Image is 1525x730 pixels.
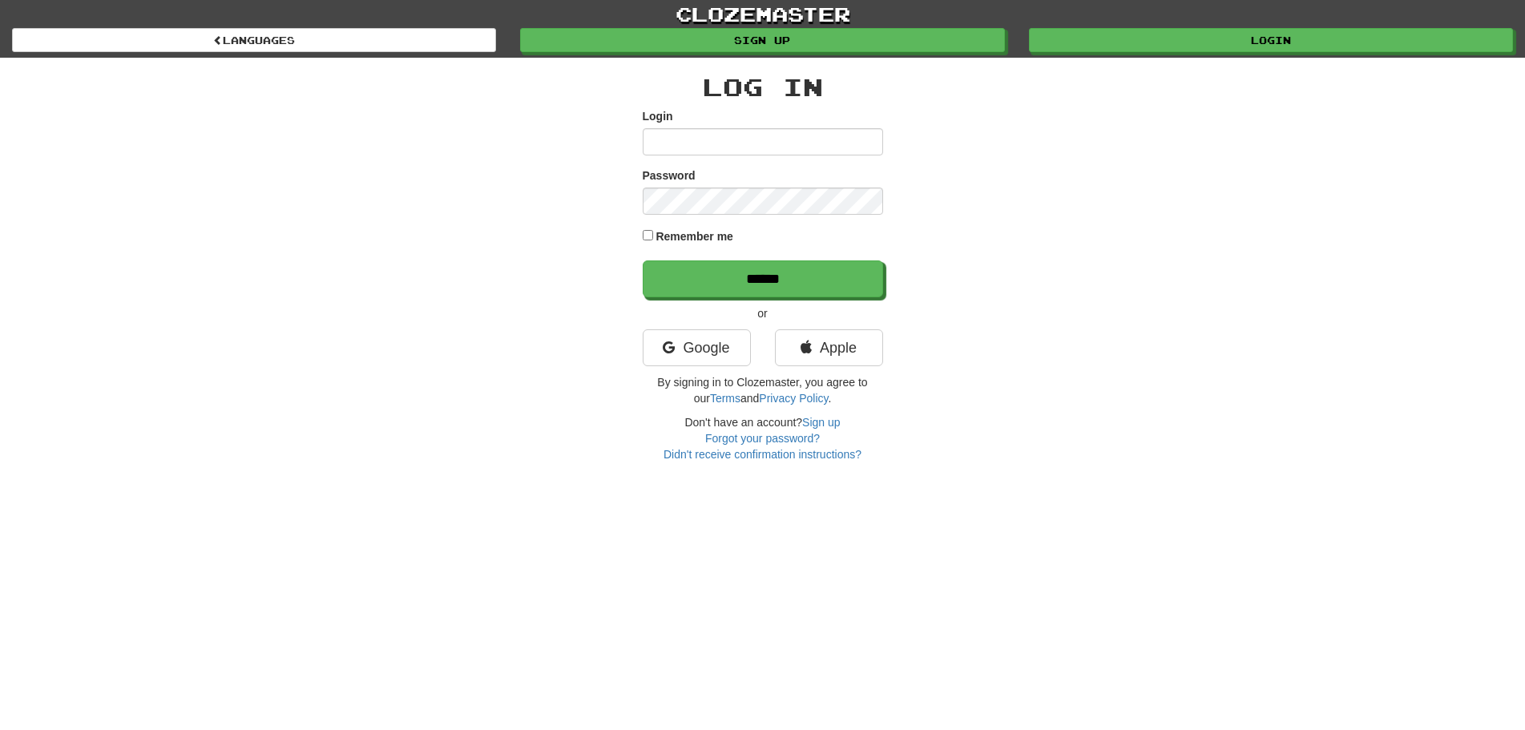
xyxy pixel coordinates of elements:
a: Privacy Policy [759,392,828,405]
a: Google [643,329,751,366]
a: Login [1029,28,1513,52]
a: Apple [775,329,883,366]
a: Forgot your password? [705,432,820,445]
div: Don't have an account? [643,414,883,462]
label: Login [643,108,673,124]
label: Remember me [656,228,733,244]
label: Password [643,167,696,184]
p: By signing in to Clozemaster, you agree to our and . [643,374,883,406]
a: Languages [12,28,496,52]
a: Sign up [520,28,1004,52]
h2: Log In [643,74,883,100]
a: Didn't receive confirmation instructions? [664,448,861,461]
a: Terms [710,392,740,405]
p: or [643,305,883,321]
a: Sign up [802,416,840,429]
